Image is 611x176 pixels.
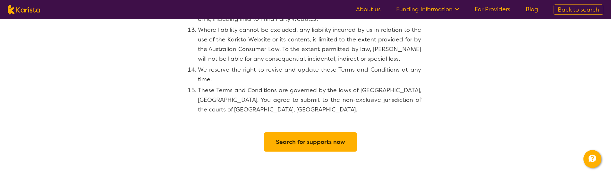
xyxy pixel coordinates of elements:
span: Back to search [558,6,599,13]
li: Where liability cannot be excluded, any liability incurred by us in relation to the use of the Ka... [198,25,421,64]
button: Search for supports now [264,132,357,152]
li: These Terms and Conditions are governed by the laws of [GEOGRAPHIC_DATA], [GEOGRAPHIC_DATA]. You ... [198,85,421,114]
li: We reserve the right to revise and update these Terms and Conditions at any time. [198,65,421,84]
img: Karista logo [8,5,40,14]
a: About us [356,5,381,13]
a: Funding Information [396,5,459,13]
a: For Providers [475,5,510,13]
button: Channel Menu [583,150,601,168]
a: Blog [526,5,538,13]
a: Back to search [554,4,603,15]
a: Search for supports now [276,136,345,148]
